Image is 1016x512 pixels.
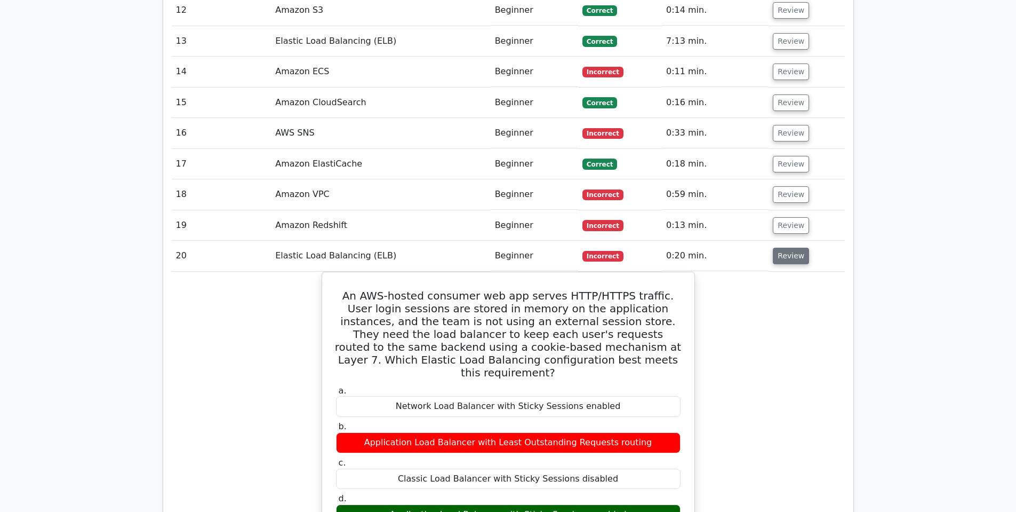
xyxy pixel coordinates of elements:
[172,26,271,57] td: 13
[773,125,809,141] button: Review
[172,149,271,179] td: 17
[491,118,578,148] td: Beginner
[335,289,682,379] h5: An AWS-hosted consumer web app serves HTTP/HTTPS traffic. User login sessions are stored in memor...
[271,241,490,271] td: Elastic Load Balancing (ELB)
[773,33,809,50] button: Review
[339,385,347,396] span: a.
[582,97,617,108] span: Correct
[662,210,769,241] td: 0:13 min.
[773,2,809,19] button: Review
[773,186,809,203] button: Review
[491,149,578,179] td: Beginner
[271,149,490,179] td: Amazon ElastiCache
[582,159,617,169] span: Correct
[339,421,347,431] span: b.
[582,36,617,46] span: Correct
[773,248,809,264] button: Review
[271,210,490,241] td: Amazon Redshift
[662,57,769,87] td: 0:11 min.
[491,179,578,210] td: Beginner
[773,156,809,172] button: Review
[662,88,769,118] td: 0:16 min.
[172,88,271,118] td: 15
[172,241,271,271] td: 20
[662,118,769,148] td: 0:33 min.
[339,458,346,468] span: c.
[339,493,347,503] span: d.
[172,118,271,148] td: 16
[172,179,271,210] td: 18
[271,57,490,87] td: Amazon ECS
[582,190,623,200] span: Incorrect
[271,26,490,57] td: Elastic Load Balancing (ELB)
[491,241,578,271] td: Beginner
[271,179,490,210] td: Amazon VPC
[582,67,623,77] span: Incorrect
[582,5,617,16] span: Correct
[582,220,623,231] span: Incorrect
[271,118,490,148] td: AWS SNS
[491,26,578,57] td: Beginner
[662,149,769,179] td: 0:18 min.
[336,469,681,490] div: Classic Load Balancer with Sticky Sessions disabled
[271,88,490,118] td: Amazon CloudSearch
[172,210,271,241] td: 19
[662,241,769,271] td: 0:20 min.
[773,217,809,234] button: Review
[582,251,623,262] span: Incorrect
[582,128,623,139] span: Incorrect
[336,396,681,417] div: Network Load Balancer with Sticky Sessions enabled
[491,57,578,87] td: Beginner
[662,26,769,57] td: 7:13 min.
[491,210,578,241] td: Beginner
[491,88,578,118] td: Beginner
[773,94,809,111] button: Review
[336,432,681,453] div: Application Load Balancer with Least Outstanding Requests routing
[773,64,809,80] button: Review
[172,57,271,87] td: 14
[662,179,769,210] td: 0:59 min.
